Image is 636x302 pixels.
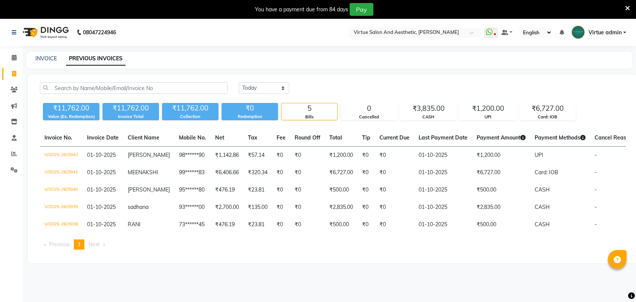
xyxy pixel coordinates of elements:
div: CASH [401,114,456,120]
span: UPI [535,152,543,158]
span: Cancel Reason [595,134,632,141]
span: Payment Methods [535,134,586,141]
td: ₹320.34 [243,164,272,181]
span: Invoice No. [44,134,72,141]
td: V/2025-26/3940 [40,181,83,199]
div: 5 [281,103,337,114]
td: ₹0 [290,147,325,164]
td: ₹500.00 [325,181,358,199]
span: Last Payment Date [419,134,468,141]
td: 01-10-2025 [414,164,472,181]
td: V/2025-26/3938 [40,216,83,233]
div: ₹0 [222,103,278,113]
div: ₹1,200.00 [460,103,516,114]
td: ₹6,727.00 [325,164,358,181]
td: ₹0 [358,199,375,216]
div: Bills [281,114,337,120]
td: ₹23.81 [243,181,272,199]
td: ₹0 [358,164,375,181]
span: CASH [535,186,550,193]
td: ₹500.00 [472,216,530,233]
span: Current Due [379,134,410,141]
td: ₹6,406.66 [211,164,243,181]
div: ₹6,727.00 [520,103,575,114]
a: PREVIOUS INVOICES [66,52,125,66]
div: ₹11,762.00 [162,103,219,113]
td: ₹0 [272,216,290,233]
td: ₹1,200.00 [472,147,530,164]
td: ₹0 [375,216,414,233]
span: [PERSON_NAME] [128,152,170,158]
div: Cancelled [341,114,397,120]
a: INVOICE [35,55,57,62]
span: 01-10-2025 [87,152,116,158]
nav: Pagination [40,239,626,250]
td: ₹2,835.00 [472,199,530,216]
span: Previous [49,241,70,248]
input: Search by Name/Mobile/Email/Invoice No [40,82,228,94]
td: 01-10-2025 [414,216,472,233]
span: Virtue admin [589,29,622,37]
td: ₹135.00 [243,199,272,216]
span: - [595,204,597,210]
span: Client Name [128,134,159,141]
td: ₹2,700.00 [211,199,243,216]
span: Mobile No. [179,134,206,141]
b: 08047224946 [83,22,116,43]
td: 01-10-2025 [414,199,472,216]
iframe: chat widget [604,272,628,294]
td: ₹6,727.00 [472,164,530,181]
td: ₹0 [290,181,325,199]
span: Fee [277,134,286,141]
button: Pay [350,3,373,16]
span: [PERSON_NAME] [128,186,170,193]
span: - [595,186,597,193]
div: ₹3,835.00 [401,103,456,114]
td: ₹1,142.86 [211,147,243,164]
div: 0 [341,103,397,114]
span: Net [215,134,224,141]
td: ₹0 [375,147,414,164]
td: ₹0 [272,181,290,199]
div: UPI [460,114,516,120]
td: ₹1,200.00 [325,147,358,164]
td: ₹57.14 [243,147,272,164]
td: ₹0 [290,164,325,181]
span: Total [329,134,342,141]
td: ₹0 [375,181,414,199]
span: MEENAKSHI [128,169,158,176]
td: 01-10-2025 [414,147,472,164]
td: ₹0 [290,199,325,216]
div: Collection [162,113,219,120]
span: CASH [535,221,550,228]
td: ₹476.19 [211,216,243,233]
td: ₹476.19 [211,181,243,199]
span: 01-10-2025 [87,204,116,210]
span: CASH [535,204,550,210]
td: ₹23.81 [243,216,272,233]
td: ₹500.00 [472,181,530,199]
span: - [595,152,597,158]
span: Card: IOB [535,169,558,176]
span: Tip [362,134,370,141]
td: V/2025-26/3942 [40,147,83,164]
span: - [595,169,597,176]
span: 1 [78,241,81,248]
td: V/2025-26/3941 [40,164,83,181]
div: You have a payment due from 84 days [255,6,348,14]
div: Redemption [222,113,278,120]
td: ₹500.00 [325,216,358,233]
span: Round Off [295,134,320,141]
td: ₹0 [290,216,325,233]
span: 01-10-2025 [87,221,116,228]
td: ₹0 [358,181,375,199]
td: ₹0 [272,164,290,181]
span: - [595,221,597,228]
span: RANI [128,221,141,228]
div: ₹11,762.00 [102,103,159,113]
div: Card: IOB [520,114,575,120]
td: ₹0 [358,216,375,233]
span: 01-10-2025 [87,169,116,176]
td: ₹0 [272,199,290,216]
td: ₹0 [358,147,375,164]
